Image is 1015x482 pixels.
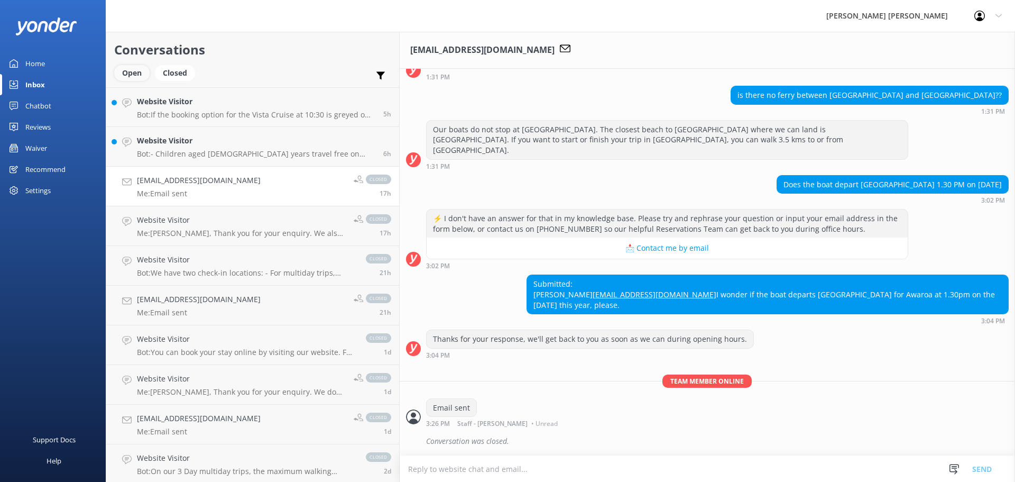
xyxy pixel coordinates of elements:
span: closed [366,254,391,263]
h4: Website Visitor [137,96,375,107]
span: 03:35pm 10-Aug-2025 (UTC +12:00) Pacific/Auckland [384,387,391,396]
span: 05:47am 10-Aug-2025 (UTC +12:00) Pacific/Auckland [384,467,391,476]
h2: Conversations [114,40,391,60]
p: Me: [PERSON_NAME], Thank you for your enquiry. We do not offer bag transfers on Christmas due to ... [137,387,346,397]
div: Recommend [25,159,66,180]
div: Settings [25,180,51,201]
p: Bot: If the booking option for the Vista Cruise at 10:30 is greyed out, it might mean that the tr... [137,110,375,120]
strong: 1:31 PM [426,74,450,80]
span: Staff - [PERSON_NAME] [457,421,528,427]
h4: Website Visitor [137,214,346,226]
p: Me: Email sent [137,427,261,436]
h4: Website Visitor [137,333,355,345]
div: Chatbot [25,95,51,116]
a: Closed [155,67,200,78]
div: 03:02pm 11-Aug-2025 (UTC +12:00) Pacific/Auckland [777,196,1009,204]
div: Help [47,450,61,471]
div: 03:02pm 11-Aug-2025 (UTC +12:00) Pacific/Auckland [426,262,908,269]
h3: [EMAIL_ADDRESS][DOMAIN_NAME] [410,43,555,57]
h4: [EMAIL_ADDRESS][DOMAIN_NAME] [137,294,261,305]
span: • Unread [531,421,558,427]
a: Open [114,67,155,78]
p: Bot: We have two check-in locations: - For multiday trips, check in at [STREET_ADDRESS]. - For da... [137,268,355,278]
p: Bot: - Children aged [DEMOGRAPHIC_DATA] years travel free on boat trips. - Ages [DEMOGRAPHIC_DATA... [137,149,375,159]
a: Website VisitorMe:[PERSON_NAME], Thank you for your enquiry. We do not offer bag transfers on Chr... [106,365,399,405]
span: closed [366,452,391,462]
h4: [EMAIL_ADDRESS][DOMAIN_NAME] [137,413,261,424]
a: [EMAIL_ADDRESS][DOMAIN_NAME]Me:Email sentclosed21h [106,286,399,325]
a: Website VisitorBot:We have two check-in locations: - For multiday trips, check in at [STREET_ADDR... [106,246,399,286]
div: Waiver [25,138,47,159]
div: 01:31pm 11-Aug-2025 (UTC +12:00) Pacific/Auckland [731,107,1009,115]
strong: 3:04 PM [426,352,450,359]
a: Website VisitorMe:[PERSON_NAME], Thank you for your enquiry. We also have a triple room available... [106,206,399,246]
span: closed [366,373,391,383]
div: Closed [155,65,195,81]
span: 03:17pm 11-Aug-2025 (UTC +12:00) Pacific/Auckland [380,229,391,238]
span: 03:26pm 11-Aug-2025 (UTC +12:00) Pacific/Auckland [380,189,391,198]
span: 02:41am 12-Aug-2025 (UTC +12:00) Pacific/Auckland [383,149,391,158]
div: Inbox [25,74,45,95]
div: Email sent [427,399,476,417]
span: closed [366,294,391,303]
strong: 3:02 PM [426,263,450,269]
div: Conversation was closed. [426,432,1009,450]
span: 11:24am 11-Aug-2025 (UTC +12:00) Pacific/Auckland [380,268,391,277]
div: 2025-08-11T03:26:13.497 [406,432,1009,450]
p: Me: [PERSON_NAME], Thank you for your enquiry. We also have a triple room available for families ... [137,229,346,238]
strong: 1:31 PM [981,108,1005,115]
span: closed [366,413,391,422]
div: Home [25,53,45,74]
div: 01:31pm 11-Aug-2025 (UTC +12:00) Pacific/Auckland [426,73,908,80]
img: yonder-white-logo.png [16,17,77,35]
span: 11:10am 11-Aug-2025 (UTC +12:00) Pacific/Auckland [380,308,391,317]
div: 03:04pm 11-Aug-2025 (UTC +12:00) Pacific/Auckland [527,317,1009,324]
span: 03:33pm 10-Aug-2025 (UTC +12:00) Pacific/Auckland [384,427,391,436]
div: 03:26pm 11-Aug-2025 (UTC +12:00) Pacific/Auckland [426,420,560,427]
h4: [EMAIL_ADDRESS][DOMAIN_NAME] [137,175,261,186]
p: Me: Email sent [137,189,261,198]
button: 📩 Contact me by email [427,238,908,259]
span: closed [366,175,391,184]
div: Reviews [25,116,51,138]
a: [EMAIL_ADDRESS][DOMAIN_NAME] [593,289,716,299]
div: Does the boat depart [GEOGRAPHIC_DATA] 1.30 PM on [DATE] [777,176,1008,194]
strong: 3:02 PM [981,197,1005,204]
a: [EMAIL_ADDRESS][DOMAIN_NAME]Me:Email sentclosed1d [106,405,399,444]
div: Thanks for your response, we'll get back to you as soon as we can during opening hours. [427,330,753,348]
div: 01:31pm 11-Aug-2025 (UTC +12:00) Pacific/Auckland [426,162,908,170]
h4: Website Visitor [137,135,375,147]
span: Team member online [662,375,752,388]
div: Submitted: [PERSON_NAME] I wonder if the boat departs [GEOGRAPHIC_DATA] for Awaroa at 1.30pm on t... [527,275,1008,314]
div: is there no ferry between [GEOGRAPHIC_DATA] and [GEOGRAPHIC_DATA]?? [731,86,1008,104]
p: Bot: On our 3 Day multiday trips, the maximum walking distance per day is 20 km, and the maximum ... [137,467,355,476]
span: 02:51am 12-Aug-2025 (UTC +12:00) Pacific/Auckland [383,110,391,119]
div: Open [114,65,150,81]
h4: Website Visitor [137,373,346,385]
span: closed [366,333,391,343]
div: 03:04pm 11-Aug-2025 (UTC +12:00) Pacific/Auckland [426,351,754,359]
a: Website VisitorBot:- Children aged [DEMOGRAPHIC_DATA] years travel free on boat trips. - Ages [DE... [106,127,399,167]
span: 01:21am 11-Aug-2025 (UTC +12:00) Pacific/Auckland [384,348,391,357]
h4: Website Visitor [137,254,355,266]
h4: Website Visitor [137,452,355,464]
span: closed [366,214,391,224]
div: ⚡ I don't have an answer for that in my knowledge base. Please try and rephrase your question or ... [427,210,908,238]
p: Bot: You can book your stay online by visiting our website. For beachfront lodge stays, please ch... [137,348,355,357]
div: Our boats do not stop at [GEOGRAPHIC_DATA]. The closest beach to [GEOGRAPHIC_DATA] where we can l... [427,121,908,159]
a: Website VisitorBot:You can book your stay online by visiting our website. For beachfront lodge st... [106,325,399,365]
p: Me: Email sent [137,308,261,317]
strong: 3:04 PM [981,318,1005,324]
strong: 1:31 PM [426,163,450,170]
a: Website VisitorBot:If the booking option for the Vista Cruise at 10:30 is greyed out, it might me... [106,87,399,127]
a: [EMAIL_ADDRESS][DOMAIN_NAME]Me:Email sentclosed17h [106,167,399,206]
strong: 3:26 PM [426,421,450,427]
div: Support Docs [33,429,76,450]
